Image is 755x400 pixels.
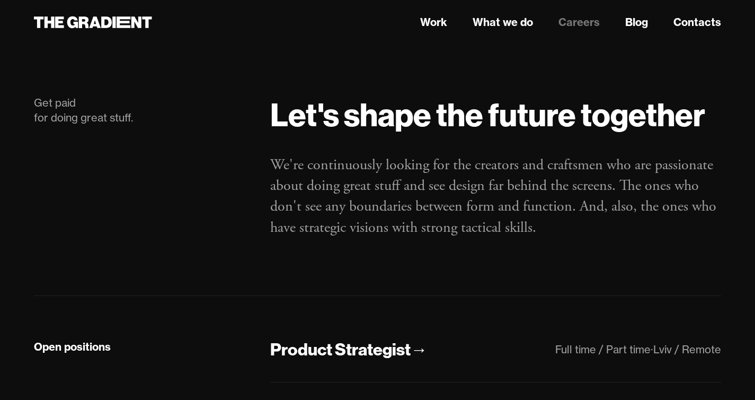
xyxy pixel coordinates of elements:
div: Product Strategist [270,338,411,361]
a: What we do [473,14,533,30]
p: We're continuously looking for the creators and craftsmen who are passionate about doing great st... [270,155,721,238]
div: Full time / Part time [555,343,651,356]
a: Careers [558,14,600,30]
a: Blog [625,14,648,30]
strong: Let's shape the future together [270,94,705,135]
div: · [651,343,653,356]
div: → [411,338,428,361]
div: Get paid for doing great stuff. [34,95,249,125]
strong: Open positions [34,340,111,353]
div: Lviv / Remote [653,343,721,356]
a: Work [420,14,447,30]
a: Product Strategist→ [270,338,428,361]
a: Contacts [673,14,721,30]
